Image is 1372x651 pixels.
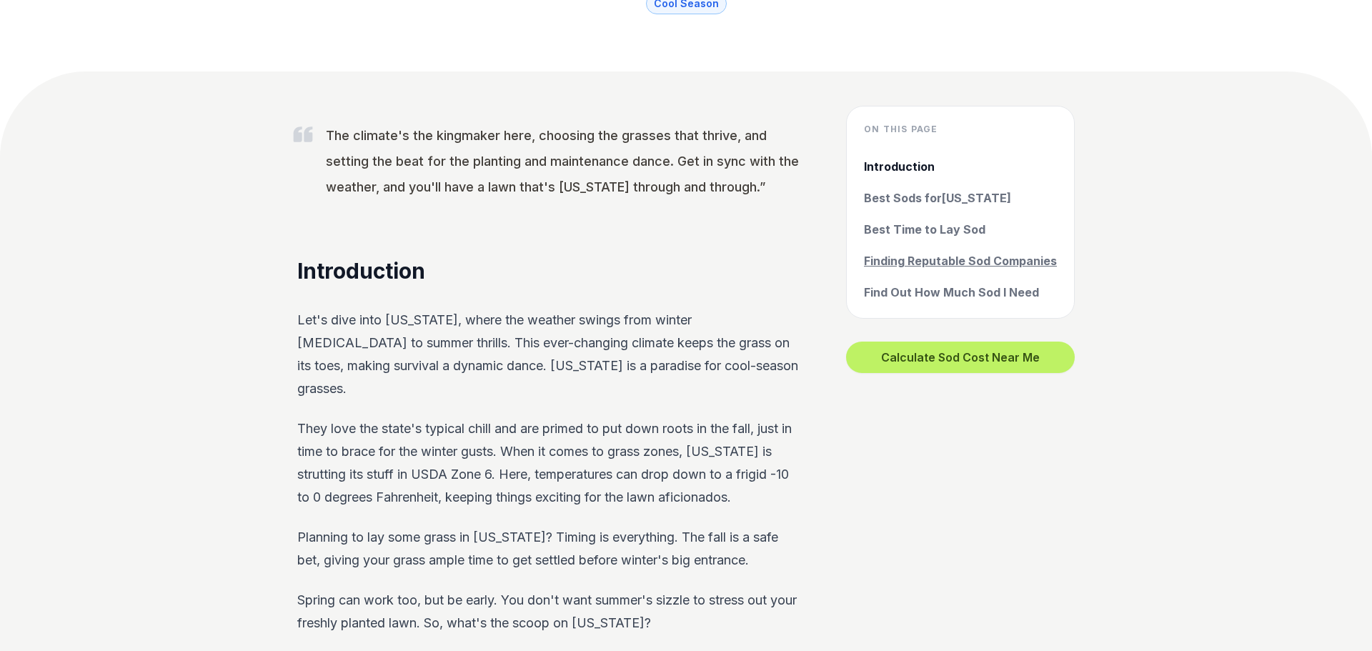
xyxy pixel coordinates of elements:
p: The climate's the kingmaker here, choosing the grasses that thrive, and setting the beat for the ... [326,123,800,200]
a: Best Time to Lay Sod [864,221,1057,238]
h4: On this page [864,124,1057,135]
button: Calculate Sod Cost Near Me [846,342,1075,373]
a: Find Out How Much Sod I Need [864,284,1057,301]
p: They love the state's typical chill and are primed to put down roots in the fall, just in time to... [297,417,800,509]
h2: Introduction [297,257,800,286]
a: Best Sods for[US_STATE] [864,189,1057,207]
a: Finding Reputable Sod Companies [864,252,1057,269]
a: Introduction [864,158,1057,175]
p: Planning to lay some grass in [US_STATE]? Timing is everything. The fall is a safe bet, giving yo... [297,526,800,572]
p: Spring can work too, but be early. You don't want summer's sizzle to stress out your freshly plan... [297,589,800,635]
p: Let's dive into [US_STATE], where the weather swings from winter [MEDICAL_DATA] to summer thrills... [297,309,800,400]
